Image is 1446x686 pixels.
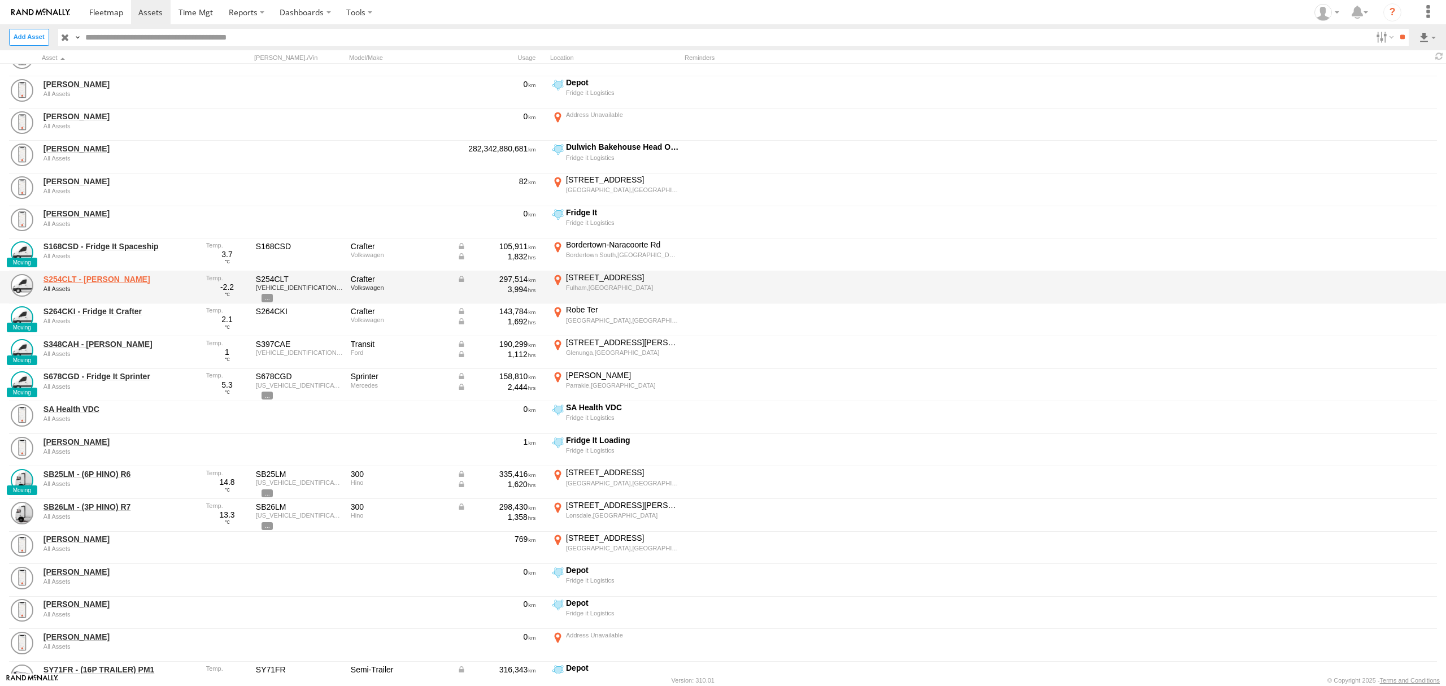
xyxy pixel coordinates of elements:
div: Data from Vehicle CANbus [457,251,536,262]
div: undefined [43,480,198,487]
div: SY71FR [256,665,343,675]
div: undefined [43,415,198,422]
a: View Asset Details [11,241,33,264]
a: Terms and Conditions [1380,677,1440,684]
label: Create New Asset [9,29,49,45]
span: Refresh [1432,51,1446,62]
div: S168CSD [256,241,343,251]
div: Location [550,54,680,62]
a: SY71FR - (16P TRAILER) PM1 [43,665,198,675]
label: Click to View Current Location [550,207,680,238]
div: undefined [43,188,198,194]
label: Click to View Current Location [550,533,680,563]
div: 13.3 [206,502,248,526]
div: Volkswagen [351,251,449,258]
div: 0 [457,632,536,642]
label: Click to View Current Location [550,435,680,466]
div: Peter Lu [1310,4,1343,21]
div: [STREET_ADDRESS] [566,533,678,543]
div: Mercedes [351,382,449,389]
div: S264CKI [256,306,343,316]
div: 0 [457,111,536,121]
div: Parrakie,[GEOGRAPHIC_DATA] [566,381,678,389]
div: © Copyright 2025 - [1327,677,1440,684]
div: [STREET_ADDRESS] [566,175,678,185]
div: undefined [43,513,198,520]
div: Fridge It [566,207,678,218]
a: S254CLT - [PERSON_NAME] [43,274,198,284]
label: Search Filter Options [1371,29,1396,45]
a: View Asset Details [11,371,33,394]
div: Model/Make [349,54,451,62]
div: 282,342,880,681 [457,144,536,154]
div: Data from Vehicle CANbus [457,665,536,675]
div: 0 [457,599,536,609]
a: View Asset Details [11,144,33,166]
div: 0 [457,79,536,89]
div: 5.3 [206,371,248,396]
a: [PERSON_NAME] [43,599,198,609]
div: S254CLT [256,274,343,284]
a: SA Health VDC [43,404,198,414]
div: 300 [351,502,449,512]
div: JHHUCT2H80K017059 [256,479,343,486]
div: undefined [43,220,198,227]
label: Export results as... [1418,29,1437,45]
div: Depot [566,598,678,608]
div: Data from Vehicle CANbus [457,479,536,489]
div: Fridge it Logistics [566,446,678,454]
div: [PERSON_NAME] [566,370,678,380]
div: Volkswagen [351,284,449,291]
a: View Asset Details [11,209,33,231]
a: [PERSON_NAME] [43,176,198,186]
div: Crafter [351,306,449,316]
div: undefined [43,643,198,650]
div: 3.7 [206,241,248,266]
div: Data from Vehicle CANbus [457,241,536,251]
label: Click to View Current Location [550,337,680,368]
div: Robe Ter [566,305,678,315]
div: SB26LM [256,502,343,512]
div: undefined [43,90,198,97]
div: Data from Vehicle CANbus [457,502,536,512]
div: undefined [43,545,198,552]
div: undefined [43,155,198,162]
a: View Asset Details [11,437,33,459]
label: Click to View Current Location [550,77,680,108]
a: View Asset Details [11,599,33,622]
span: View Asset Details to show all tags [262,392,273,400]
div: Data from Vehicle CANbus [457,371,536,381]
div: [PERSON_NAME]./Vin [254,54,345,62]
i: ? [1383,3,1401,21]
a: View Asset Details [11,632,33,654]
div: S678CGD [256,371,343,381]
label: Click to View Current Location [550,598,680,628]
a: View Asset Details [11,534,33,557]
div: WDB9076332P107024 [256,382,343,389]
a: [PERSON_NAME] [43,144,198,154]
div: Fridge it Logistics [566,219,678,227]
div: WF0XXXTTGXJG18307 [256,349,343,356]
a: SB26LM - (3P HINO) R7 [43,502,198,512]
div: [GEOGRAPHIC_DATA],[GEOGRAPHIC_DATA] [566,479,678,487]
div: Depot [566,663,678,673]
label: Click to View Current Location [550,305,680,335]
a: View Asset Details [11,79,33,102]
div: 1 [206,339,248,363]
div: Dulwich Bakehouse Head Office [566,142,678,152]
div: [STREET_ADDRESS] [566,272,678,283]
div: JHHUCT1H40K016377 [256,512,343,519]
span: View Asset Details to show all tags [262,522,273,530]
a: View Asset Details [11,502,33,524]
div: 1 [457,437,536,447]
a: View Asset Details [11,176,33,199]
a: View Asset Details [11,339,33,362]
a: View Asset Details [11,111,33,134]
div: Data from Vehicle CANbus [457,306,536,316]
div: Fridge it Logistics [566,576,678,584]
div: Fridge it Logistics [566,154,678,162]
div: 0 [457,209,536,219]
div: 0 [457,404,536,414]
div: undefined [43,123,198,129]
label: Click to View Current Location [550,402,680,433]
